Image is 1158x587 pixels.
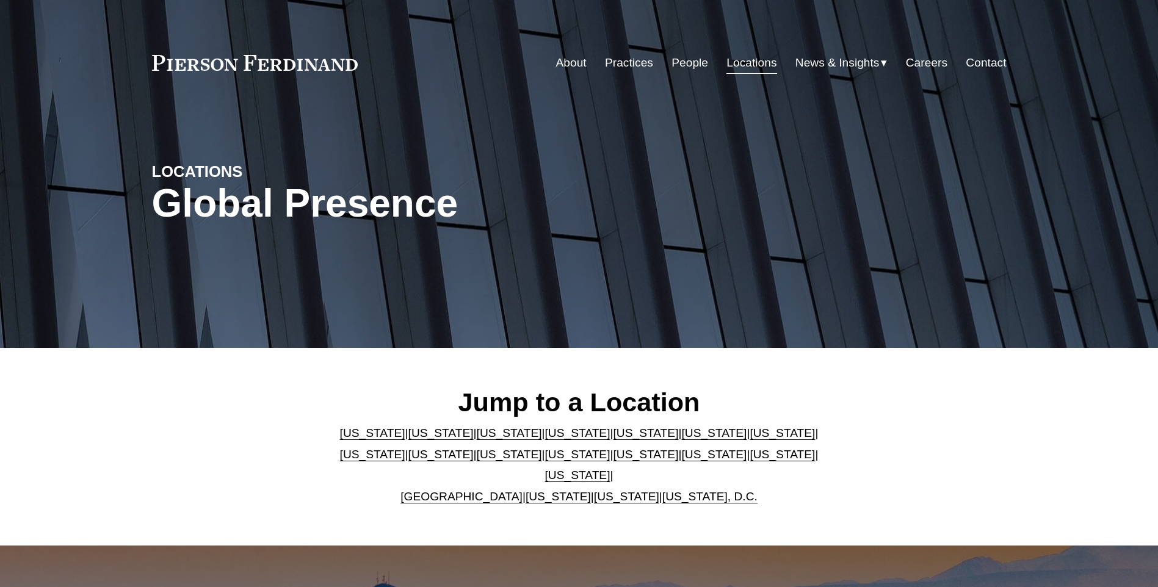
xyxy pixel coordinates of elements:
a: Careers [906,51,947,74]
a: [US_STATE] [594,490,659,503]
a: [US_STATE] [340,427,405,439]
a: [GEOGRAPHIC_DATA] [400,490,523,503]
a: About [556,51,587,74]
a: [US_STATE] [545,427,610,439]
a: People [671,51,708,74]
a: [US_STATE], D.C. [662,490,758,503]
a: [US_STATE] [681,427,747,439]
a: [US_STATE] [613,427,678,439]
a: Contact [966,51,1006,74]
a: [US_STATE] [408,448,474,461]
a: [US_STATE] [340,448,405,461]
a: [US_STATE] [613,448,678,461]
a: folder dropdown [795,51,888,74]
a: [US_STATE] [545,469,610,481]
a: [US_STATE] [526,490,591,503]
a: [US_STATE] [681,448,747,461]
a: Locations [726,51,776,74]
a: [US_STATE] [477,427,542,439]
h2: Jump to a Location [330,386,828,418]
a: [US_STATE] [545,448,610,461]
h1: Global Presence [152,181,722,226]
span: News & Insights [795,52,880,74]
a: Practices [605,51,653,74]
p: | | | | | | | | | | | | | | | | | | [330,423,828,507]
a: [US_STATE] [477,448,542,461]
h4: LOCATIONS [152,162,366,181]
a: [US_STATE] [408,427,474,439]
a: [US_STATE] [750,427,815,439]
a: [US_STATE] [750,448,815,461]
